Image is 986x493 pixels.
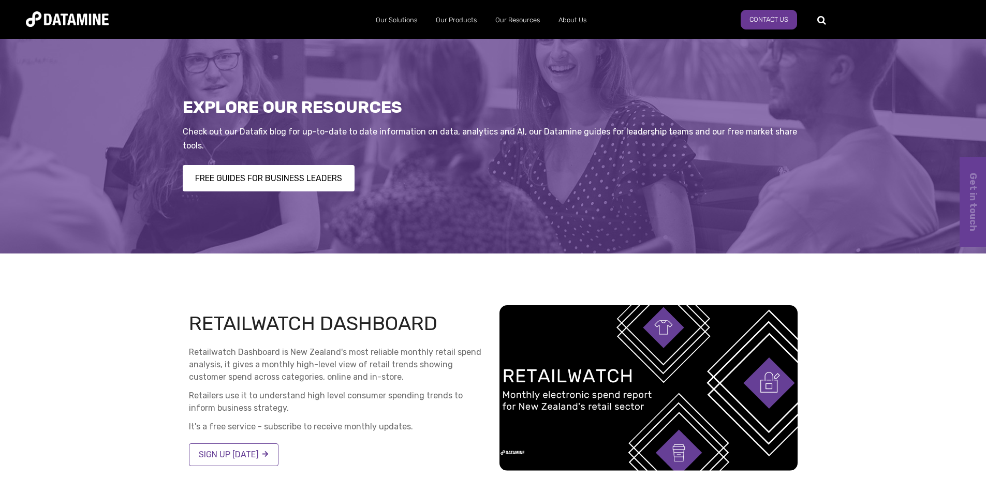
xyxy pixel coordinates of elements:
a: Our Resources [486,7,549,34]
a: Our Solutions [366,7,426,34]
a: SIGN UP [DATE] [189,443,278,466]
a: About Us [549,7,596,34]
h2: RETAILWATCH DASHBOARD [189,310,487,337]
img: Retailwatch Report Template [499,305,798,471]
a: Our Products [426,7,486,34]
span: Retailwatch Dashboard is New Zealand's most reliable monthly retail spend analysis, it gives a mo... [189,347,481,382]
span: It's a free service - subscribe to receive monthly updates. [189,422,413,431]
span: Retailers use it to understand high level consumer spending trends to inform business strategy. [189,391,463,413]
img: Datamine [26,11,109,27]
a: FREE GUIDES FOR BUSINESS LEADERS [183,165,355,191]
p: Check out our Datafix blog for up-to-date to date information on data, analytics and AI, our Data... [183,125,804,153]
a: Contact us [741,10,797,29]
h1: Explore our resources [183,98,804,117]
